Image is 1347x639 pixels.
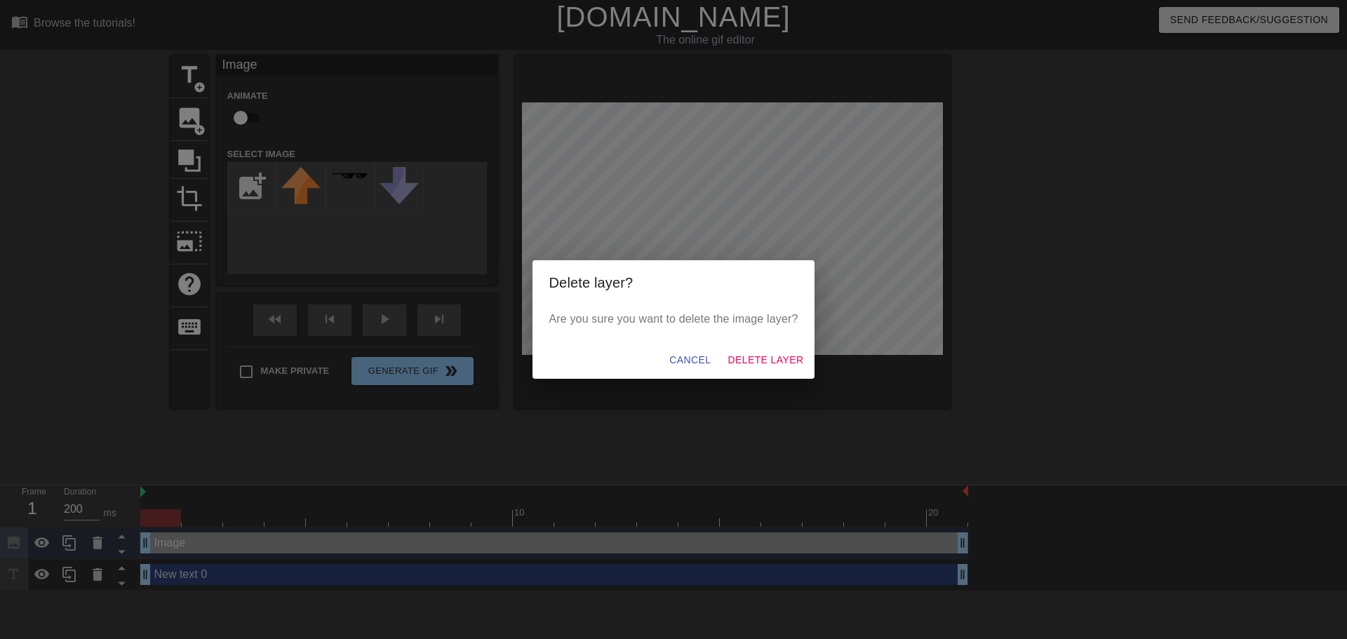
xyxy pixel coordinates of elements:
button: Cancel [664,347,716,373]
button: Delete Layer [722,347,809,373]
h2: Delete layer? [549,271,798,294]
p: Are you sure you want to delete the image layer? [549,311,798,328]
span: Delete Layer [728,351,803,369]
span: Cancel [669,351,711,369]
